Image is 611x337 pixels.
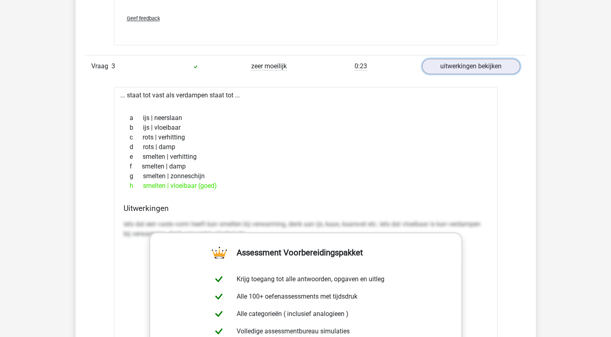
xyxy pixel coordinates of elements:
div: smelten | damp [124,162,488,171]
p: iets dat een vaste vorm heeft kan smelten bij verwarming, denk aan ijs, kaas, kaarsvet etc. iets ... [124,219,488,239]
div: smelten | vloeibaar (goed) [124,181,488,191]
a: uitwerkingen bekijken [422,59,520,74]
span: h [130,181,143,191]
span: zeer moeilijk [251,62,287,70]
div: smelten | zonneschijn [124,171,488,181]
div: ijs | neerslaan [124,113,488,123]
span: b [130,123,143,133]
span: 0:23 [355,62,367,70]
span: c [130,133,143,142]
h4: Uitwerkingen [124,204,488,213]
div: ijs | vloeibaar [124,123,488,133]
span: a [130,113,143,123]
span: g [130,171,143,181]
span: e [130,152,143,162]
div: rots | verhitting [124,133,488,142]
span: f [130,162,142,171]
div: rots | damp [124,142,488,152]
span: d [130,142,143,152]
div: smelten | verhitting [124,152,488,162]
span: Vraag [91,61,111,71]
span: 3 [111,62,115,70]
span: Geef feedback [127,15,160,21]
